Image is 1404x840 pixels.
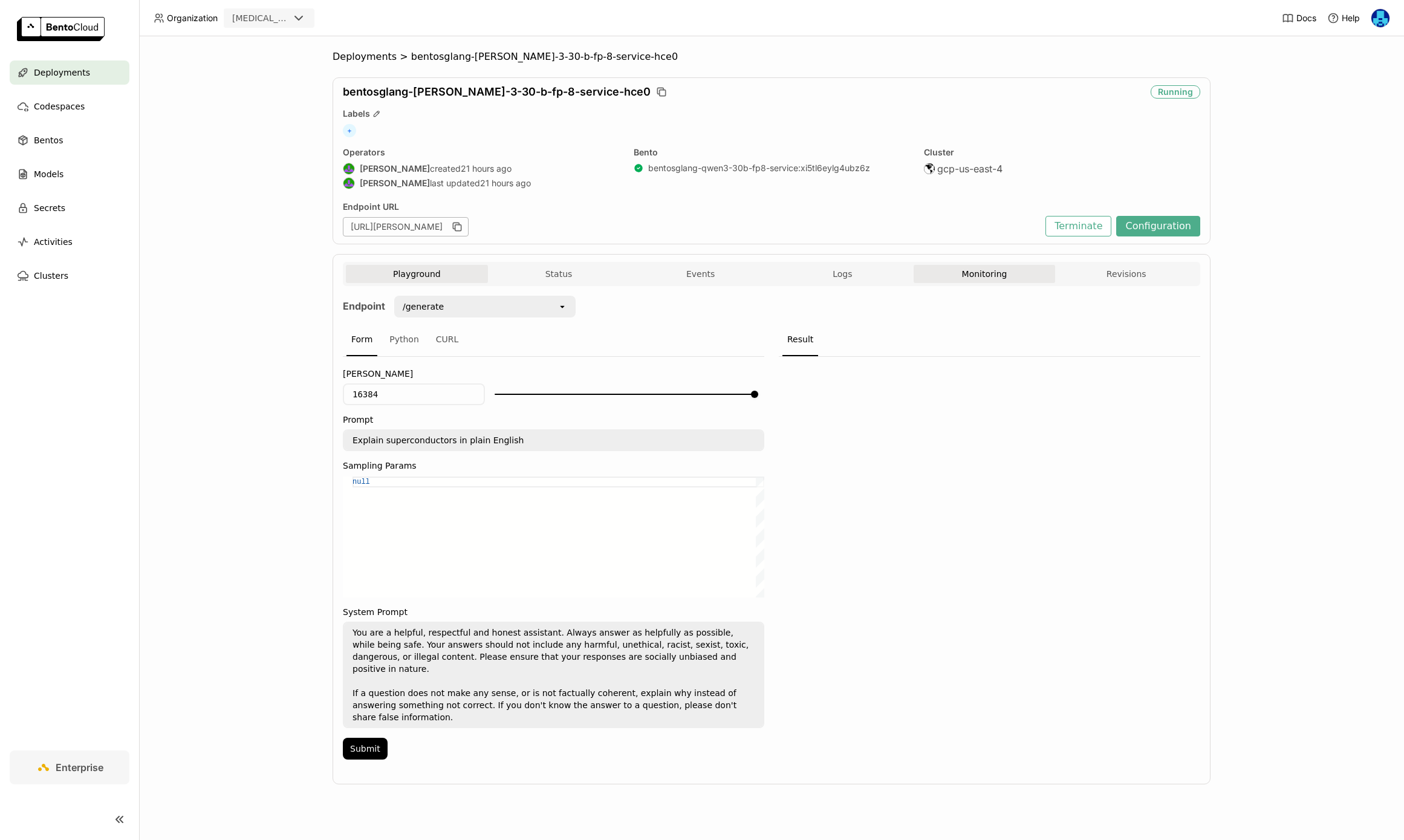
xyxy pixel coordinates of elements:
span: bentosglang-[PERSON_NAME]-3-30-b-fp-8-service-hce0 [343,85,651,99]
button: Revisions [1055,265,1197,283]
div: Cluster [924,147,1200,158]
span: Bentos [34,133,63,148]
img: Yi Guo [1371,9,1389,27]
span: 21 hours ago [480,178,531,189]
img: Shenyang Zhao [343,178,354,189]
a: Deployments [10,60,129,85]
span: Clusters [34,269,68,283]
a: Docs [1282,12,1316,24]
button: Submit [343,738,388,760]
span: Logs [833,269,852,279]
img: Shenyang Zhao [343,163,354,174]
div: Operators [343,147,619,158]
a: Bentos [10,128,129,152]
strong: Endpoint [343,300,385,312]
div: Result [782,324,818,356]
a: Codespaces [10,94,129,119]
label: [PERSON_NAME] [343,369,764,379]
label: System Prompt [343,607,764,617]
a: Clusters [10,264,129,288]
textarea: You are a helpful, respectful and honest assistant. Always answer as helpfully as possible, while... [344,623,763,727]
button: Terminate [1045,216,1111,236]
div: Running [1151,85,1200,99]
a: Enterprise [10,750,129,784]
div: /generate [403,301,444,313]
span: 21 hours ago [461,163,512,174]
input: Selected revia. [290,13,291,25]
label: Sampling Params [343,461,764,470]
div: Labels [343,108,1200,119]
input: Selected /generate. [445,301,446,313]
a: Secrets [10,196,129,220]
div: last updated [343,177,619,189]
span: Organization [167,13,218,24]
div: Endpoint URL [343,201,1039,212]
button: Playground [346,265,488,283]
div: Python [385,324,424,356]
span: Enterprise [56,761,103,773]
span: Deployments [333,51,397,63]
div: [URL][PERSON_NAME] [343,217,469,236]
span: Help [1342,13,1360,24]
span: bentosglang-[PERSON_NAME]-3-30-b-fp-8-service-hce0 [411,51,678,63]
span: Secrets [34,201,65,215]
button: Status [488,265,630,283]
span: Deployments [34,65,90,80]
span: > [397,51,411,63]
div: Bento [634,147,910,158]
nav: Breadcrumbs navigation [333,51,1211,63]
a: bentosglang-qwen3-30b-fp8-service:xi5tl6eylg4ubz6z [648,163,870,174]
span: + [343,124,356,137]
span: Codespaces [34,99,85,114]
button: Monitoring [914,265,1056,283]
span: gcp-us-east-4 [937,163,1003,175]
div: Help [1327,12,1360,24]
svg: open [557,302,567,311]
strong: [PERSON_NAME] [360,163,430,174]
a: Models [10,162,129,186]
strong: [PERSON_NAME] [360,178,430,189]
span: Docs [1296,13,1316,24]
span: Activities [34,235,73,249]
div: created [343,163,619,175]
img: logo [17,17,105,41]
span: Models [34,167,63,181]
a: Activities [10,230,129,254]
button: Configuration [1116,216,1200,236]
label: Prompt [343,415,764,425]
button: Events [629,265,772,283]
span: null [353,478,370,486]
div: [MEDICAL_DATA] [232,12,289,24]
div: Form [346,324,377,356]
div: CURL [431,324,464,356]
textarea: Explain superconductors in plain English [344,431,763,450]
